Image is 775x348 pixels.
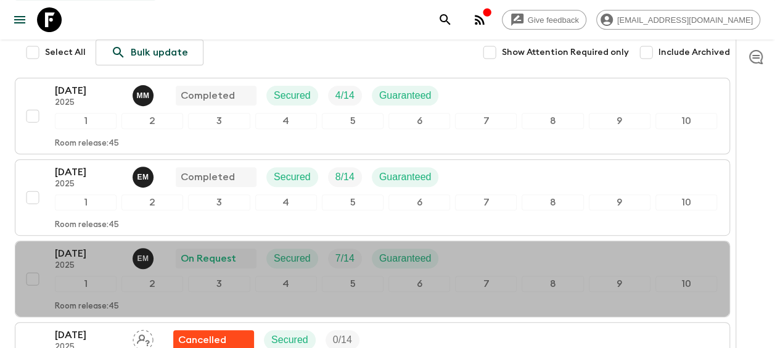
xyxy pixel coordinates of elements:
div: 9 [589,276,650,292]
div: 4 [255,113,317,129]
p: 7 / 14 [335,251,355,266]
span: [EMAIL_ADDRESS][DOMAIN_NAME] [610,15,760,25]
p: Room release: 45 [55,302,119,312]
div: 1 [55,113,117,129]
div: 10 [655,276,717,292]
div: 10 [655,194,717,210]
div: 9 [589,113,650,129]
p: [DATE] [55,246,123,261]
p: Secured [274,251,311,266]
p: Completed [181,170,235,184]
div: 2 [121,276,183,292]
p: [DATE] [55,328,123,342]
span: Include Archived [658,46,730,59]
p: Guaranteed [379,170,432,184]
a: Bulk update [96,39,203,65]
p: Guaranteed [379,251,432,266]
button: [DATE]2025Emanuel MunisiOn RequestSecuredTrip FillGuaranteed12345678910Room release:45 [15,241,730,317]
div: 3 [188,276,250,292]
div: 10 [655,113,717,129]
p: Room release: 45 [55,139,119,149]
span: Emanuel Munisi [133,252,156,262]
button: [DATE]2025Emanuel MunisiCompletedSecuredTrip FillGuaranteed12345678910Room release:45 [15,159,730,236]
div: 3 [188,194,250,210]
p: 2025 [55,98,123,108]
div: 5 [322,113,383,129]
div: 9 [589,194,650,210]
p: Secured [274,170,311,184]
div: 8 [522,194,583,210]
div: 6 [388,113,450,129]
div: Trip Fill [328,249,362,268]
p: 0 / 14 [333,333,352,347]
p: Room release: 45 [55,220,119,230]
div: 5 [322,276,383,292]
p: 2025 [55,180,123,189]
span: Select All [45,46,86,59]
div: 4 [255,276,317,292]
div: 2 [121,113,183,129]
div: 1 [55,276,117,292]
p: Secured [274,88,311,103]
p: 8 / 14 [335,170,355,184]
p: Cancelled [178,333,226,347]
p: E M [137,254,149,263]
div: Trip Fill [328,167,362,187]
p: On Request [181,251,236,266]
p: 2025 [55,261,123,271]
div: 6 [388,194,450,210]
div: 2 [121,194,183,210]
div: 7 [455,113,517,129]
div: 4 [255,194,317,210]
div: 7 [455,276,517,292]
p: 4 / 14 [335,88,355,103]
div: Secured [266,86,318,106]
span: Show Attention Required only [502,46,629,59]
p: Bulk update [131,45,188,60]
div: Trip Fill [328,86,362,106]
div: 3 [188,113,250,129]
p: Guaranteed [379,88,432,103]
div: 5 [322,194,383,210]
p: Secured [271,333,308,347]
span: Give feedback [521,15,586,25]
p: [DATE] [55,165,123,180]
div: Secured [266,249,318,268]
span: Assign pack leader [133,333,154,343]
div: 8 [522,276,583,292]
p: [DATE] [55,83,123,98]
p: Completed [181,88,235,103]
span: Emanuel Munisi [133,170,156,180]
button: menu [7,7,32,32]
span: Moses Michael [133,89,156,99]
div: 6 [388,276,450,292]
div: 1 [55,194,117,210]
button: EM [133,248,156,269]
button: search adventures [433,7,457,32]
button: [DATE]2025Moses MichaelCompletedSecuredTrip FillGuaranteed12345678910Room release:45 [15,78,730,154]
div: Secured [266,167,318,187]
div: [EMAIL_ADDRESS][DOMAIN_NAME] [596,10,760,30]
div: 7 [455,194,517,210]
div: 8 [522,113,583,129]
a: Give feedback [502,10,586,30]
